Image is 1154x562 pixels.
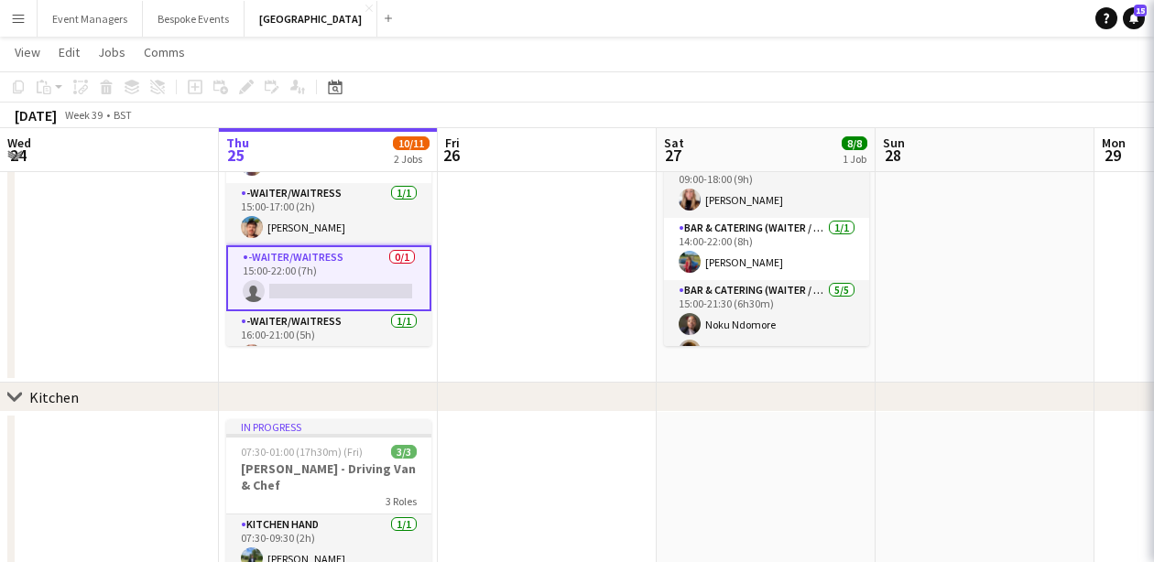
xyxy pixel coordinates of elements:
a: View [7,40,48,64]
span: 8/8 [842,136,867,150]
button: [GEOGRAPHIC_DATA] [245,1,377,37]
div: Kitchen [29,388,79,406]
app-card-role: -Waiter/Waitress1/116:00-21:00 (5h) [226,311,431,373]
div: 1 Job [843,152,866,166]
a: 15 [1123,7,1145,29]
span: View [15,44,40,60]
span: Comms [144,44,185,60]
span: 3 Roles [386,494,417,508]
span: 07:30-01:00 (17h30m) (Fri) [241,445,363,459]
div: In progress [226,419,431,434]
span: 24 [5,145,31,166]
span: 27 [661,145,684,166]
span: 3/3 [391,445,417,459]
span: Wed [7,135,31,151]
button: Event Managers [38,1,143,37]
app-job-card: 09:00-22:00 (13h)8/8[GEOGRAPHIC_DATA] - [PERSON_NAME] Wedding Trial person4 RolesBar & Catering (... [664,75,869,346]
h3: [PERSON_NAME] - Driving Van & Chef [226,460,431,493]
span: 25 [223,145,249,166]
span: Sun [883,135,905,151]
span: Jobs [98,44,125,60]
span: Edit [59,44,80,60]
span: 29 [1099,145,1126,166]
app-card-role: Bar & Catering (Waiter / waitress)1/109:00-18:00 (9h)[PERSON_NAME] [664,156,869,218]
div: [DATE] [15,106,57,124]
div: 2 Jobs [394,152,429,166]
app-card-role: -Waiter/Waitress0/115:00-22:00 (7h) [226,245,431,311]
span: 28 [880,145,905,166]
span: Mon [1102,135,1126,151]
span: Thu [226,135,249,151]
span: Sat [664,135,684,151]
a: Jobs [91,40,133,64]
app-card-role: Bar & Catering (Waiter / waitress)5/515:00-21:30 (6h30m)Noku Ndomore[PERSON_NAME] [664,280,869,449]
app-card-role: Bar & Catering (Waiter / waitress)1/114:00-22:00 (8h)[PERSON_NAME] [664,218,869,280]
app-card-role: -Waiter/Waitress1/115:00-17:00 (2h)[PERSON_NAME] [226,183,431,245]
span: 10/11 [393,136,430,150]
app-job-card: In progress09:00-22:00 (13h)7/8Kin House - [PERSON_NAME] Wedding7 RolesNoku Ndomore[PERSON_NAME]B... [226,75,431,346]
span: Week 39 [60,108,106,122]
div: BST [114,108,132,122]
span: 26 [442,145,460,166]
button: Bespoke Events [143,1,245,37]
a: Comms [136,40,192,64]
span: Fri [445,135,460,151]
a: Edit [51,40,87,64]
span: 15 [1134,5,1147,16]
